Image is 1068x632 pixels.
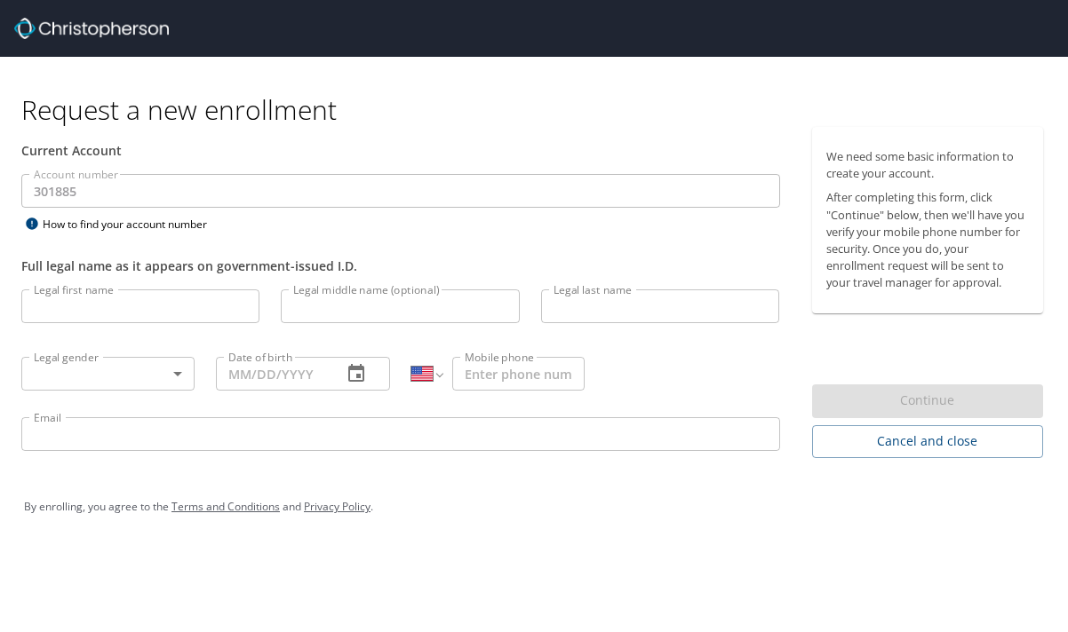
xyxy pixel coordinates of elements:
div: How to find your account number [21,213,243,235]
a: Privacy Policy [304,499,371,514]
h1: Request a new enrollment [21,92,1057,127]
div: By enrolling, you agree to the and . [24,485,1044,529]
a: Terms and Conditions [171,499,280,514]
input: Enter phone number [452,357,585,391]
button: Cancel and close [812,425,1044,458]
input: MM/DD/YYYY [216,357,327,391]
span: Cancel and close [826,431,1030,453]
div: ​ [21,357,195,391]
div: Full legal name as it appears on government-issued I.D. [21,257,780,275]
p: After completing this form, click "Continue" below, then we'll have you verify your mobile phone ... [826,189,1030,291]
div: Current Account [21,141,780,160]
img: cbt logo [14,18,169,39]
p: We need some basic information to create your account. [826,148,1030,182]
